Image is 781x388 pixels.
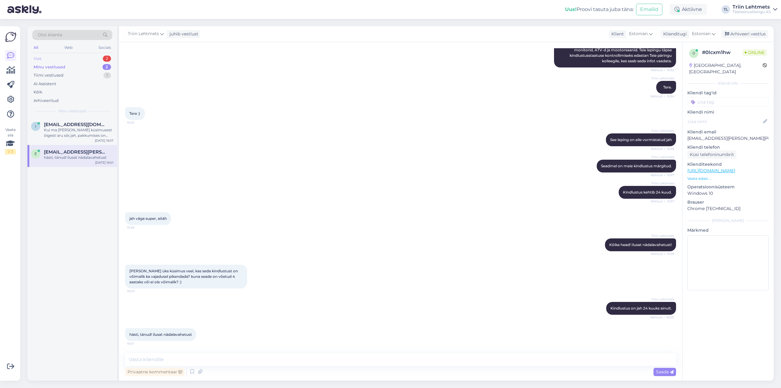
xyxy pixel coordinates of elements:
[732,9,771,14] div: Täisteenusliisingu AS
[693,51,695,56] span: 0
[656,369,674,375] span: Saada
[167,31,198,37] div: juhib vestlust
[651,155,674,159] span: Triin Lehtmets
[34,98,59,104] div: Arhiveeritud
[687,184,769,190] p: Operatsioonisüsteem
[97,44,112,52] div: Socials
[34,89,42,95] div: Kõik
[651,173,674,177] span: Nähtud ✓ 15:57
[650,315,674,320] span: Nähtud ✓ 16:00
[44,149,107,155] span: eva.marie.kutsar@tele2.com
[721,30,768,38] div: Arhiveeri vestlus
[651,147,674,151] span: Nähtud ✓ 15:56
[732,5,777,14] a: Triin LehtmetsTäisteenusliisingu AS
[623,190,672,194] span: Kindlustus kehtib 24 kuud.
[38,32,62,38] span: Otsi kliente
[629,31,648,37] span: Estonian
[687,161,769,168] p: Klienditeekond
[687,81,769,86] div: Kliendi info
[609,31,624,37] div: Klient
[651,252,674,256] span: Nähtud ✓ 15:59
[63,44,74,52] div: Web
[35,124,36,129] span: i
[127,120,150,125] span: 15:55
[103,56,111,62] div: 2
[688,118,762,125] input: Lisa nimi
[34,72,63,78] div: Tiimi vestlused
[44,122,107,127] span: ilmar.tooming@eservice.ee
[687,218,769,223] div: [PERSON_NAME]
[103,72,111,78] div: 1
[687,168,735,173] a: [URL][DOMAIN_NAME]
[59,108,86,114] span: Minu vestlused
[651,181,674,186] span: Triin Lehtmets
[34,64,65,70] div: Minu vestlused
[565,6,634,13] div: Proovi tasuta juba täna:
[732,5,771,9] div: Triin Lehtmets
[5,127,16,154] div: Vaata siia
[636,4,662,15] button: Emailid
[129,269,239,284] span: [PERSON_NAME] üks küsimus veel, kas seda kindlustust on võimalik ka vajadusel pikendada? kuna sea...
[650,94,674,99] span: Nähtud ✓ 15:54
[687,205,769,212] p: Chrome [TECHNICAL_ID]
[670,4,707,15] div: Aktiivne
[44,127,113,138] div: Kui ma [PERSON_NAME] küsimusest õigesti aru siis jah, pakkumises on väljatoodud igakuine kuumakse.
[44,155,113,160] div: hästi, tänud! ilusat nädalavahetust
[742,49,767,56] span: Online
[103,64,111,70] div: 2
[129,332,192,337] span: hästi, tänud! ilusat nädalavahetust
[32,44,39,52] div: All
[687,135,769,142] p: [EMAIL_ADDRESS][PERSON_NAME][PERSON_NAME][DOMAIN_NAME]
[687,176,769,181] p: Vaata edasi ...
[651,129,674,133] span: Triin Lehtmets
[687,97,769,107] input: Lisa tag
[125,368,185,376] div: Privaatne kommentaar
[687,144,769,150] p: Kliendi telefon
[5,149,16,154] div: 1 / 3
[95,138,113,143] div: [DATE] 16:57
[722,5,730,14] div: TL
[609,242,672,247] span: Kõike head! Ilusat nädalavahetust!
[129,111,140,116] span: Tere :)
[702,49,742,56] div: # 0lcxm1hw
[692,31,711,37] span: Estonian
[651,68,674,72] span: Nähtud ✓ 15:52
[687,190,769,197] p: Windows 10
[610,137,672,142] span: See leping on eile vormistatud jah
[34,151,37,156] span: e
[129,216,167,221] span: jah väga super, aitäh
[128,31,159,37] span: Triin Lehtmets
[687,129,769,135] p: Kliendi email
[34,56,41,62] div: Uus
[610,306,672,310] span: Kindlustus on jah 24 kuuks ainult.
[5,31,16,43] img: Askly Logo
[689,62,763,75] div: [GEOGRAPHIC_DATA], [GEOGRAPHIC_DATA]
[651,297,674,302] span: Triin Lehtmets
[601,164,672,168] span: Seadmel on meie kindlustus märgitud.
[127,289,150,293] span: 16:00
[651,234,674,238] span: Triin Lehtmets
[651,199,674,204] span: Nähtud ✓ 15:57
[661,31,687,37] div: Klienditugi
[651,76,674,81] span: Triin Lehtmets
[95,160,113,165] div: [DATE] 16:01
[687,199,769,205] p: Brauser
[34,81,56,87] div: AI Assistent
[687,90,769,96] p: Kliendi tag'id
[127,225,150,230] span: 15:59
[127,341,150,346] span: 16:01
[687,227,769,234] p: Märkmed
[687,150,736,159] div: Küsi telefoninumbrit
[663,85,672,89] span: Tere.
[687,109,769,115] p: Kliendi nimi
[565,6,577,12] b: Uus!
